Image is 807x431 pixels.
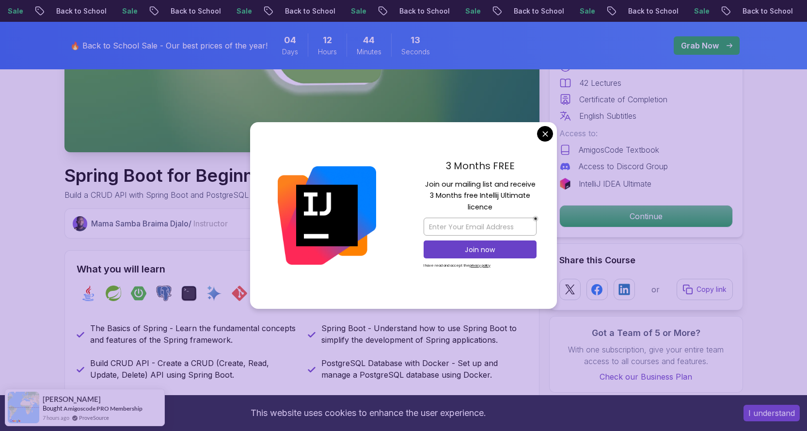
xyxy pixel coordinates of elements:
[334,6,365,16] p: Sale
[154,6,220,16] p: Back to School
[206,286,222,301] img: ai logo
[7,402,729,424] div: This website uses cookies to enhance the user experience.
[73,216,88,231] img: Nelson Djalo
[677,279,733,300] button: Copy link
[156,286,172,301] img: postgres logo
[579,94,667,105] p: Certificate of Completion
[39,6,105,16] p: Back to School
[726,6,791,16] p: Back to School
[357,47,381,57] span: Minutes
[193,219,228,228] span: Instructor
[321,322,527,346] p: Spring Boot - Understand how to use Spring Boot to simplify the development of Spring applications.
[282,47,298,57] span: Days
[268,6,334,16] p: Back to School
[579,110,636,122] p: English Subtitles
[559,344,733,367] p: With one subscription, give your entire team access to all courses and features.
[131,286,146,301] img: spring-boot logo
[559,371,733,383] a: Check our Business Plan
[677,6,708,16] p: Sale
[559,254,733,267] h2: Share this Course
[79,415,109,421] a: ProveSource
[744,405,800,421] button: Accept cookies
[651,284,660,295] p: or
[323,33,332,47] span: 12 Hours
[8,392,39,423] img: provesource social proof notification image
[321,392,527,415] p: Spring AI and OpenAI - Explore the integration of AI and OpenAI with Spring applications.
[64,166,414,185] h1: Spring Boot for Beginners
[321,357,527,381] p: PostgreSQL Database with Docker - Set up and manage a PostgreSQL database using Docker.
[681,40,719,51] p: Grab Now
[318,47,337,57] span: Hours
[579,178,651,190] p: IntelliJ IDEA Ultimate
[77,262,527,276] h2: What you will learn
[232,286,247,301] img: git logo
[563,6,594,16] p: Sale
[105,6,136,16] p: Sale
[63,405,142,412] a: Amigoscode PRO Membership
[559,178,571,190] img: jetbrains logo
[579,77,621,89] p: 42 Lectures
[448,6,479,16] p: Sale
[106,286,121,301] img: spring logo
[696,285,727,294] p: Copy link
[401,47,430,57] span: Seconds
[579,160,668,172] p: Access to Discord Group
[43,395,101,403] span: [PERSON_NAME]
[43,404,63,412] span: Bought
[181,286,197,301] img: terminal logo
[43,414,69,422] span: 7 hours ago
[382,6,448,16] p: Back to School
[611,6,677,16] p: Back to School
[80,286,96,301] img: java logo
[70,40,268,51] p: 🔥 Back to School Sale - Our best prices of the year!
[579,144,659,156] p: AmigosCode Textbook
[559,326,733,340] h3: Got a Team of 5 or More?
[363,33,375,47] span: 44 Minutes
[220,6,251,16] p: Sale
[284,33,296,47] span: 4 Days
[90,357,296,381] p: Build CRUD API - Create a CRUD (Create, Read, Update, Delete) API using Spring Boot.
[64,189,414,201] p: Build a CRUD API with Spring Boot and PostgreSQL database using Spring Data JPA and Spring AI
[90,392,296,415] p: Database Connectivity with Spring Data JPA - Connect and interact with databases using Spring Dat...
[497,6,563,16] p: Back to School
[91,218,228,229] p: Mama Samba Braima Djalo /
[559,128,733,139] p: Access to:
[411,33,420,47] span: 13 Seconds
[90,322,296,346] p: The Basics of Spring - Learn the fundamental concepts and features of the Spring framework.
[559,205,733,227] button: Continue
